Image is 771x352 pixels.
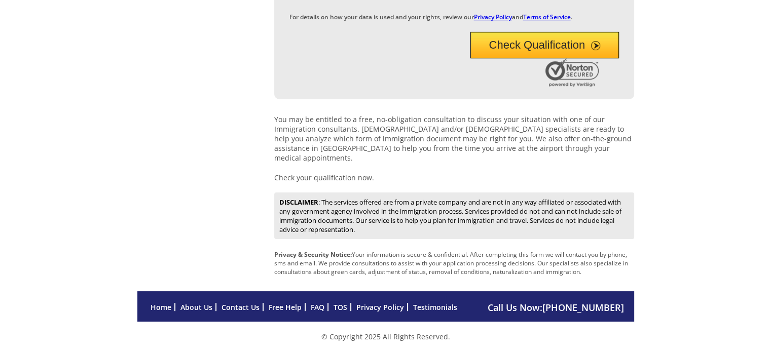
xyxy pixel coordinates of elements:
p: You may be entitled to a free, no-obligation consultation to discuss your situation with one of o... [274,114,634,163]
strong: Privacy & Security Notice: [274,250,352,259]
span: Call Us Now: [488,301,624,314]
a: FAQ [311,302,324,312]
div: : The services offered are from a private company and are not in any way affiliated or associated... [274,192,634,239]
a: Testimonials [413,302,457,312]
button: Check Qualification [470,32,619,58]
a: Privacy Policy [474,13,512,21]
strong: DISCLAIMER [279,198,318,207]
a: Home [151,302,171,312]
img: Norton Secured [545,58,601,87]
a: About Us [180,302,212,312]
a: Free Help [269,302,302,312]
a: Privacy Policy [356,302,404,312]
p: Your information is secure & confidential. After completing this form we will contact you by phon... [274,250,634,276]
a: TOS [334,302,347,312]
p: © Copyright 2025 All Rights Reserved. [137,332,634,341]
p: Check your qualification now. [274,173,634,182]
a: Contact Us [222,302,260,312]
a: Terms of Service [523,13,571,21]
a: [PHONE_NUMBER] [542,301,624,314]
